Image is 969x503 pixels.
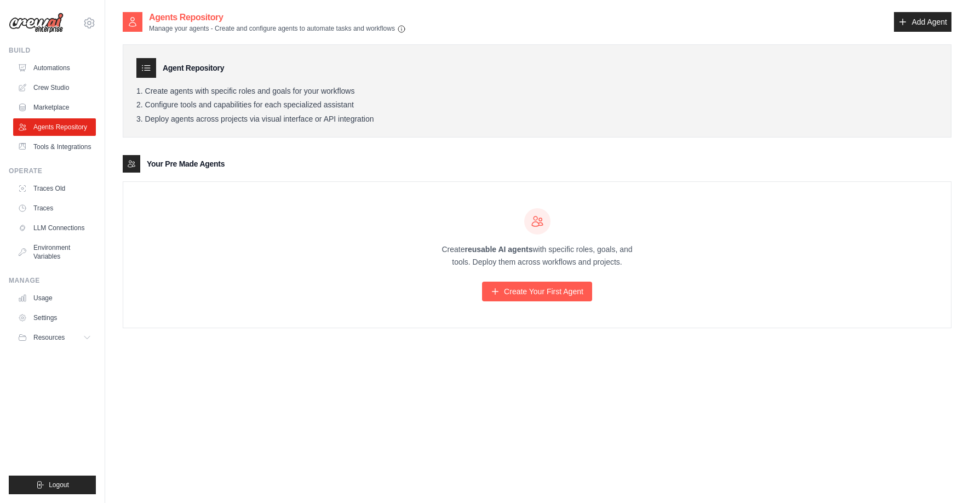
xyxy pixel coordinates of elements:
strong: reusable AI agents [465,245,532,254]
div: Operate [9,167,96,175]
a: LLM Connections [13,219,96,237]
p: Manage your agents - Create and configure agents to automate tasks and workflows [149,24,406,33]
a: Agents Repository [13,118,96,136]
a: Crew Studio [13,79,96,96]
span: Resources [33,333,65,342]
a: Create Your First Agent [482,282,592,301]
h3: Your Pre Made Agents [147,158,225,169]
a: Usage [13,289,96,307]
li: Configure tools and capabilities for each specialized assistant [136,100,938,110]
a: Marketplace [13,99,96,116]
a: Traces Old [13,180,96,197]
a: Automations [13,59,96,77]
a: Settings [13,309,96,327]
li: Deploy agents across projects via visual interface or API integration [136,115,938,124]
div: Manage [9,276,96,285]
p: Create with specific roles, goals, and tools. Deploy them across workflows and projects. [432,243,643,268]
li: Create agents with specific roles and goals for your workflows [136,87,938,96]
h3: Agent Repository [163,62,224,73]
button: Resources [13,329,96,346]
h2: Agents Repository [149,11,406,24]
div: Build [9,46,96,55]
a: Add Agent [894,12,951,32]
a: Tools & Integrations [13,138,96,156]
button: Logout [9,476,96,494]
a: Environment Variables [13,239,96,265]
img: Logo [9,13,64,33]
a: Traces [13,199,96,217]
span: Logout [49,481,69,489]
